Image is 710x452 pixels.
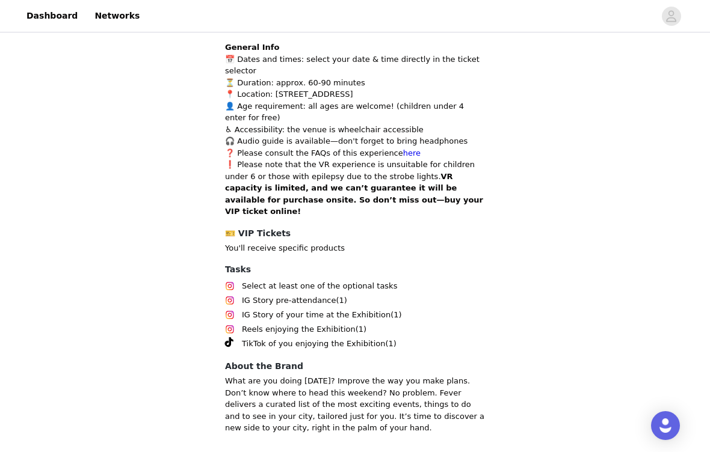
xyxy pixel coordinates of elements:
[225,227,485,240] h4: 🎫 VIP Tickets
[242,295,336,307] span: IG Story pre-attendance
[225,242,485,254] p: You'll receive specific products
[403,148,421,157] a: here
[225,325,235,334] img: Instagram Icon
[665,7,677,26] div: avatar
[225,360,485,373] h4: About the Brand
[225,296,235,305] img: Instagram Icon
[242,338,385,350] span: TikTok of you enjoying the Exhibition
[651,411,680,440] div: Open Intercom Messenger
[356,323,366,335] span: (1)
[225,310,235,320] img: Instagram Icon
[19,2,85,29] a: Dashboard
[225,263,485,276] h4: Tasks
[225,375,485,434] p: What are you doing [DATE]? Improve the way you make plans. Don’t know where to head this weekend?...
[225,43,279,52] strong: General Info
[225,281,235,291] img: Instagram Icon
[385,338,396,350] span: (1)
[242,323,356,335] span: Reels enjoying the Exhibition
[390,309,401,321] span: (1)
[242,309,390,321] span: IG Story of your time at the Exhibition
[87,2,147,29] a: Networks
[242,280,397,292] span: Select at least one of the optional tasks
[336,295,347,307] span: (1)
